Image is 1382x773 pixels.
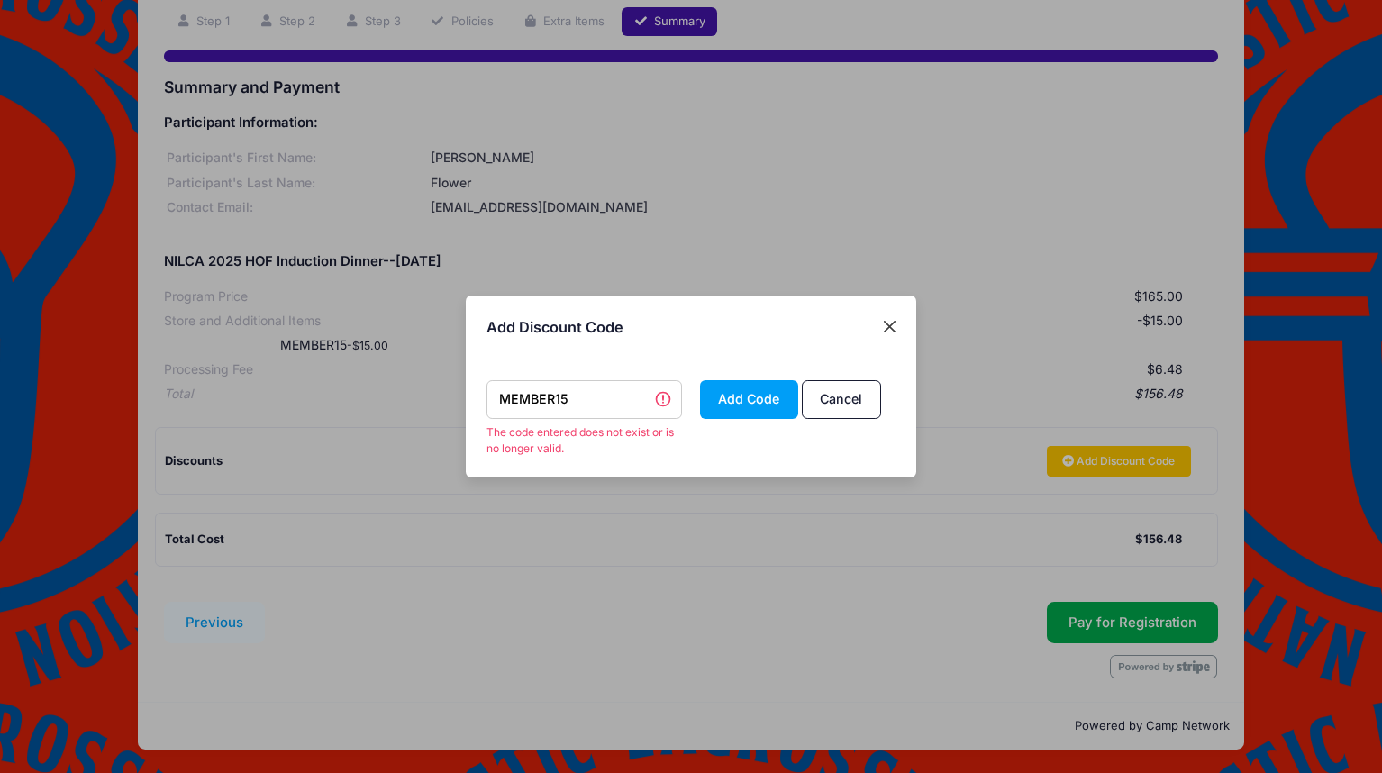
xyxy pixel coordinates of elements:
button: Cancel [802,380,881,419]
button: Add Code [700,380,798,419]
input: DISCOUNTCODE [486,380,683,419]
span: The code entered does not exist or is no longer valid. [486,424,683,457]
button: Close [874,311,906,343]
h4: Add Discount Code [486,316,623,338]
